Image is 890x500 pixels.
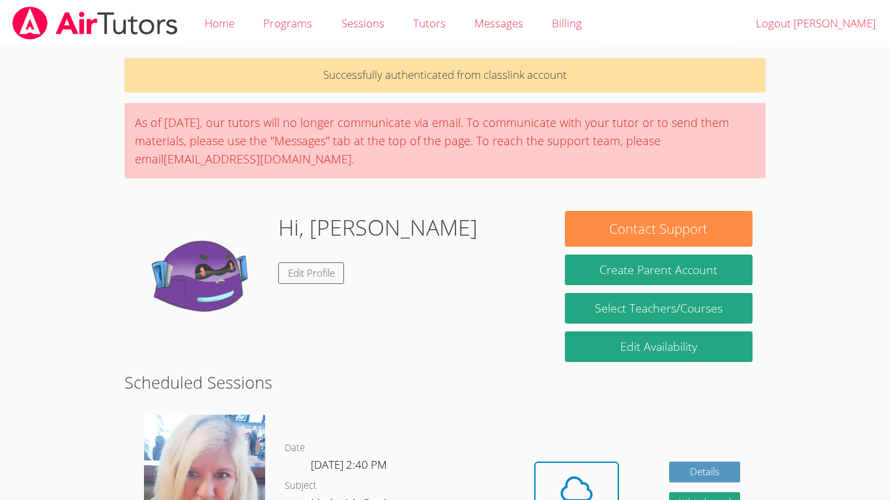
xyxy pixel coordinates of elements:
button: Create Parent Account [565,255,753,285]
span: Messages [474,16,523,31]
h1: Hi, [PERSON_NAME] [278,211,478,244]
a: Edit Availability [565,331,753,362]
a: Select Teachers/Courses [565,293,753,324]
a: Edit Profile [278,262,345,284]
h2: Scheduled Sessions [124,370,766,395]
a: Details [669,462,741,483]
button: Contact Support [565,211,753,247]
div: As of [DATE], our tutors will no longer communicate via email. To communicate with your tutor or ... [124,103,766,178]
dt: Date [285,440,305,456]
p: Successfully authenticated from classlink account [124,58,766,92]
img: airtutors_banner-c4298cdbf04f3fff15de1276eac7730deb9818008684d7c2e4769d2f7ddbe033.png [11,7,179,40]
span: [DATE] 2:40 PM [311,457,387,472]
dt: Subject [285,478,317,494]
img: default.png [137,211,268,341]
